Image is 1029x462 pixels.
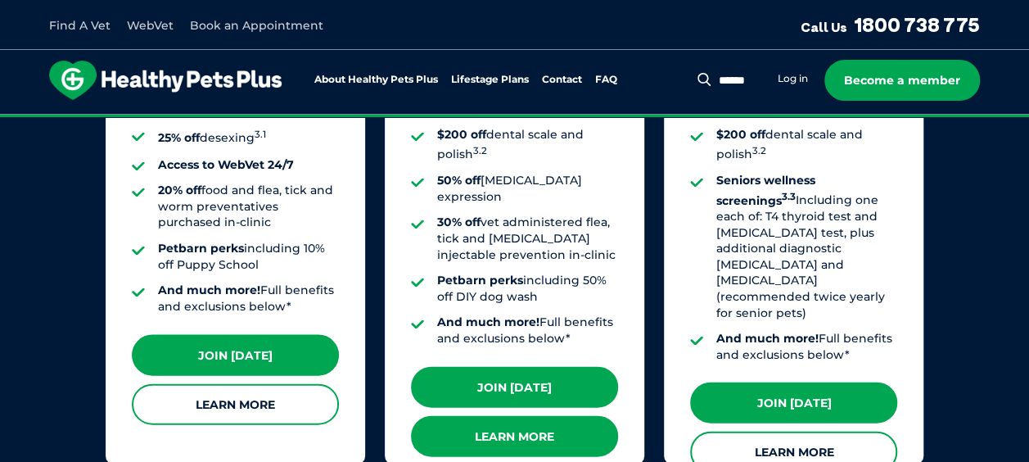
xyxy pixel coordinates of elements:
a: FAQ [595,75,617,85]
strong: $200 off [437,127,486,142]
sup: 3.1 [255,129,266,140]
a: Become a member [824,60,980,101]
button: Search [694,71,715,88]
a: Lifestage Plans [451,75,529,85]
li: dental scale and polish [716,127,897,163]
a: Contact [542,75,582,85]
li: Full benefits and exclusions below* [716,331,897,363]
strong: And much more! [437,315,539,329]
strong: Access to WebVet 24/7 [158,157,294,172]
li: dental scale and polish [437,127,618,163]
li: Full benefits and exclusions below* [437,315,618,346]
strong: Seniors wellness screenings [716,173,815,207]
strong: $200 off [716,127,765,142]
li: Full benefits and exclusions below* [158,283,339,315]
span: Call Us [801,19,847,35]
li: desexing [158,127,339,147]
li: Including one each of: T4 thyroid test and [MEDICAL_DATA] test, plus additional diagnostic [MEDIC... [716,173,897,321]
a: Find A Vet [49,18,111,33]
strong: Petbarn perks [437,273,523,288]
a: Join [DATE] [132,335,339,376]
a: Learn More [132,384,339,425]
strong: 50% off [437,173,481,188]
span: Proactive, preventative wellness program designed to keep your pet healthier and happier for longer [209,115,820,129]
strong: And much more! [716,331,819,346]
a: Log in [778,72,808,85]
li: including 50% off DIY dog wash [437,273,618,305]
strong: And much more! [158,283,260,297]
sup: 3.2 [752,145,766,156]
img: hpp-logo [49,61,282,100]
a: WebVet [127,18,174,33]
a: Join [DATE] [690,383,897,423]
strong: 20% off [158,183,201,197]
a: Call Us1800 738 775 [801,12,980,37]
a: Join [DATE] [411,367,618,408]
li: including 10% off Puppy School [158,241,339,273]
strong: 25% off [158,131,200,146]
strong: Petbarn perks [158,241,244,256]
a: About Healthy Pets Plus [314,75,438,85]
strong: 30% off [437,215,481,229]
li: food and flea, tick and worm preventatives purchased in-clinic [158,183,339,231]
li: [MEDICAL_DATA] expression [437,173,618,205]
a: Book an Appointment [190,18,323,33]
li: vet administered flea, tick and [MEDICAL_DATA] injectable prevention in-clinic [437,215,618,263]
a: Learn More [411,416,618,457]
sup: 3.2 [473,145,487,156]
sup: 3.3 [782,191,796,202]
